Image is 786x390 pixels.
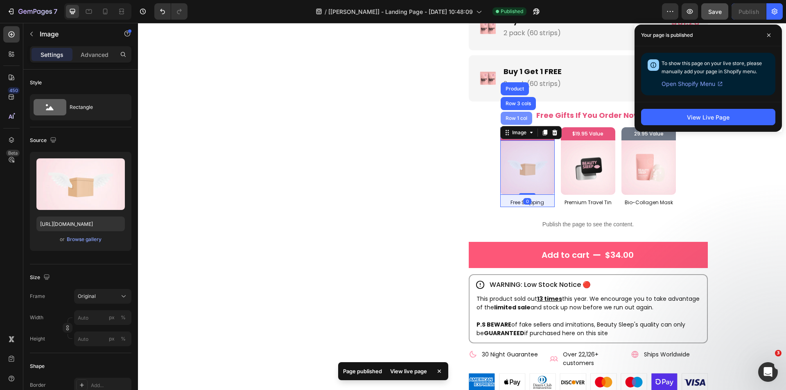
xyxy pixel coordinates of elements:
img: 38eb4619-2347-4c5f-a009-d9fa929d5ecc.avif [423,117,477,172]
span: [[PERSON_NAME]] - Landing Page - [DATE] 10:48:09 [328,7,473,16]
span: / [325,7,327,16]
div: Undo/Redo [154,3,187,20]
div: 0 [385,175,393,182]
span: Original [78,293,96,300]
input: https://example.com/image.jpg [36,216,125,231]
button: % [107,334,117,344]
p: 2 pack (60 strips) [366,55,424,67]
p: Publish the page to see the content. [331,197,570,206]
p: Ships Worldwide [506,327,552,336]
div: % [121,314,126,321]
img: b57e5554-fd48-41a4-b3fc-833629475144.svg [331,350,570,368]
div: % [121,335,126,343]
button: Add to cart [331,219,570,245]
div: px [109,314,115,321]
input: px% [74,310,131,325]
p: Bio-Collagen Mask [484,176,537,183]
span: Open Shopify Menu [662,79,715,89]
div: Browse gallery [67,236,102,243]
img: preview-image [36,158,125,210]
div: Source [30,135,58,146]
p: WARNING: Low Stock Notice 🔴 [352,257,453,267]
p: $19.95 Value [425,106,475,115]
span: To show this page on your live store, please manually add your page in Shopify menu. [662,60,762,74]
button: px [118,334,128,344]
div: $68.00 [454,6,562,16]
div: View live page [385,365,432,377]
img: gempages_540054900575306657-f125d9f5-d309-4e45-8c43-1df2f972e1bf.webp [338,44,361,67]
div: $34.00 [466,224,497,240]
p: Your page is published [641,31,693,39]
button: px [118,313,128,322]
div: Image [373,106,390,113]
button: Publish [732,3,766,20]
iframe: Design area [138,23,786,390]
div: Border [30,381,46,389]
div: Add... [91,382,129,389]
div: Beta [6,150,20,156]
div: Size [30,272,52,283]
p: Over 22,126+ customers [425,327,488,345]
p: Buy 1 Get 1 FREE [366,44,424,53]
span: Published [501,8,523,15]
span: Save [708,8,722,15]
p: Settings [41,50,63,59]
p: 2 pack (60 strips) [366,5,424,16]
iframe: Intercom live chat [758,362,778,382]
div: Publish [739,7,759,16]
div: Add to cart [404,225,452,239]
button: Browse gallery [66,235,102,243]
p: 7 [54,7,57,16]
div: Rectangle [70,98,120,117]
div: View Live Page [687,113,730,122]
button: Save [701,3,728,20]
img: d2220d52-29dc-48bd-b4ed-7242aa32739c.avif [362,117,417,172]
label: Height [30,335,45,343]
span: 3 [775,350,781,356]
span: or [60,234,65,244]
input: px% [74,331,131,346]
p: 29.95 Value [486,106,536,115]
p: Free Shipping [363,176,416,183]
p: Advanced [81,50,108,59]
p: Page published [343,367,382,375]
img: 6d1c7e14-4ca7-4407-8730-5a9980da982f.avif [483,117,538,172]
button: % [107,313,117,322]
p: of fake sellers and imitations, Beauty Sleep's quality can only be if purchased here on this site [339,298,562,315]
button: 7 [3,3,61,20]
p: Image [40,29,109,39]
div: $86.70 [454,44,562,57]
div: Product [366,63,388,68]
div: Style [30,79,42,86]
p: 30 Night Guarantee [344,327,400,336]
label: Width [30,314,43,321]
u: 13 times [399,272,424,280]
img: svg-image-17.svg [338,257,347,266]
button: View Live Page [641,109,775,125]
strong: GUARANTEED [346,306,386,314]
p: This product sold out this year. We encourage you to take advantage of the and stock up now befor... [339,272,562,289]
label: Frame [30,293,45,300]
div: Row 1 col [366,93,391,98]
button: Original [74,289,131,304]
div: Row 3 cols [366,78,395,83]
div: 450 [8,87,20,94]
div: Shape [30,363,45,370]
div: px [109,335,115,343]
p: Premium Travel Tin [424,176,477,183]
div: $102.00 [454,57,562,67]
strong: limited sale [356,280,393,289]
p: Free Gifts If You Order Now [332,88,569,97]
strong: P.S BEWARE [339,298,373,306]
